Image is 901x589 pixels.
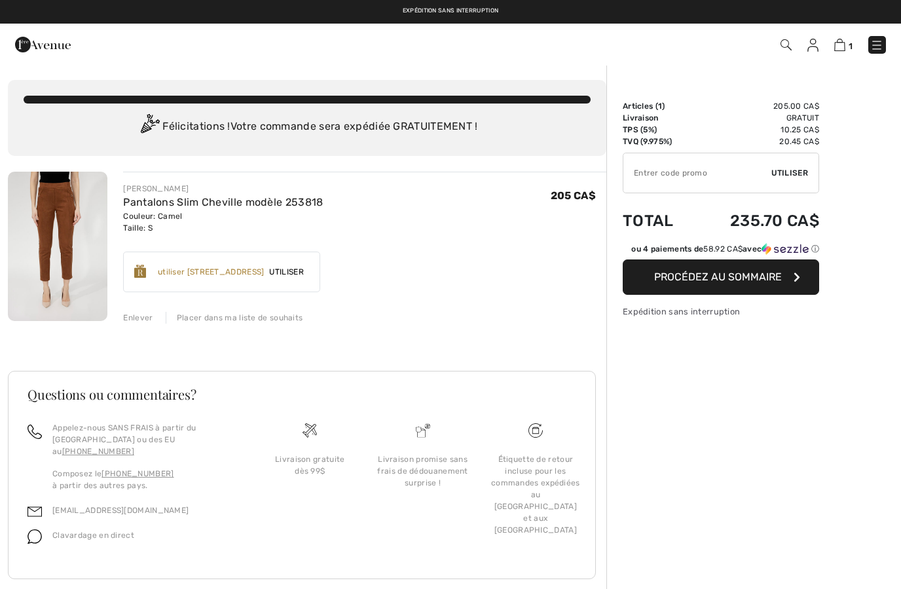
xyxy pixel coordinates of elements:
a: 1ère Avenue [15,37,71,50]
div: utiliser [STREET_ADDRESS] [158,266,265,278]
h3: Questions ou commentaires? [28,388,576,401]
div: ou 4 paiements de avec [631,243,819,255]
img: chat [28,529,42,544]
div: Étiquette de retour incluse pour les commandes expédiées au [GEOGRAPHIC_DATA] et aux [GEOGRAPHIC_... [490,453,581,536]
td: Total [623,199,694,243]
div: Couleur: Camel Taille: S [123,210,323,234]
img: Menu [870,39,883,52]
img: Livraison gratuite dès 99$ [303,423,317,438]
div: [PERSON_NAME] [123,183,323,195]
td: Gratuit [694,112,819,124]
img: Reward-Logo.svg [134,265,146,278]
span: Clavardage en direct [52,531,134,540]
img: Sezzle [762,243,809,255]
a: 1 [834,37,853,52]
span: 205 CA$ [551,189,596,202]
td: Articles ( ) [623,100,694,112]
div: Enlever [123,312,153,324]
td: 205.00 CA$ [694,100,819,112]
td: TVQ (9.975%) [623,136,694,147]
a: [EMAIL_ADDRESS][DOMAIN_NAME] [52,506,189,515]
button: Procédez au sommaire [623,259,819,295]
img: Recherche [781,39,792,50]
img: Mes infos [807,39,818,52]
div: Livraison promise sans frais de dédouanement surprise ! [377,453,468,489]
img: Livraison gratuite dès 99$ [528,423,543,438]
span: Utiliser [771,167,808,179]
td: TPS (5%) [623,124,694,136]
span: Utiliser [264,266,308,278]
a: [PHONE_NUMBER] [101,469,174,478]
td: 235.70 CA$ [694,199,819,243]
img: email [28,504,42,519]
a: Pantalons Slim Cheville modèle 253818 [123,196,323,208]
span: Procédez au sommaire [654,271,782,283]
td: Livraison [623,112,694,124]
p: Composez le à partir des autres pays. [52,468,238,491]
div: Livraison gratuite dès 99$ [264,453,356,477]
td: 20.45 CA$ [694,136,819,147]
div: Expédition sans interruption [623,305,819,318]
span: 1 [658,102,662,111]
img: Pantalons Slim Cheville modèle 253818 [8,172,107,321]
img: Livraison promise sans frais de dédouanement surprise&nbsp;! [416,423,430,438]
img: Congratulation2.svg [136,114,162,140]
td: 10.25 CA$ [694,124,819,136]
input: Code promo [623,153,771,193]
img: Panier d'achat [834,39,845,51]
div: Placer dans ma liste de souhaits [166,312,303,324]
span: 58.92 CA$ [703,244,743,254]
img: 1ère Avenue [15,31,71,58]
img: call [28,425,42,439]
div: ou 4 paiements de58.92 CA$avecSezzle Cliquez pour en savoir plus sur Sezzle [623,243,819,259]
a: [PHONE_NUMBER] [62,447,134,456]
div: Félicitations ! Votre commande sera expédiée GRATUITEMENT ! [24,114,591,140]
span: 1 [849,41,853,51]
p: Appelez-nous SANS FRAIS à partir du [GEOGRAPHIC_DATA] ou des EU au [52,422,238,457]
